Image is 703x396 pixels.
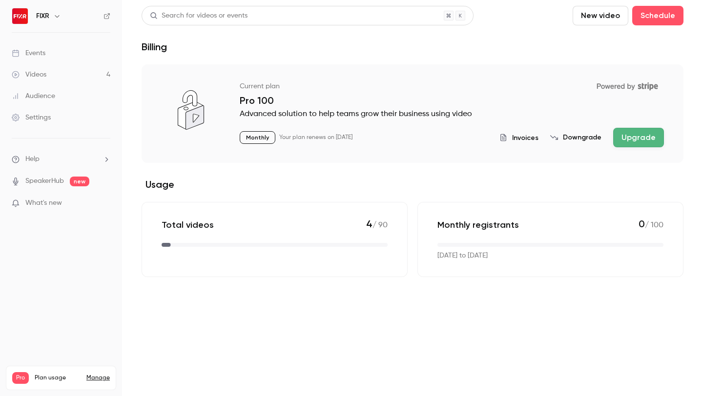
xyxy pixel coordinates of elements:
span: 4 [366,218,372,230]
span: What's new [25,198,62,208]
a: Manage [86,374,110,382]
span: Invoices [512,133,538,143]
h2: Usage [142,178,683,190]
p: Your plan renews on [DATE] [279,134,352,141]
div: Audience [12,91,55,101]
button: Invoices [499,133,538,143]
button: New video [573,6,628,25]
section: billing [142,64,683,277]
h1: Billing [142,41,167,53]
img: FIXR [12,8,28,24]
span: Pro [12,372,29,384]
p: Pro 100 [240,95,664,106]
p: Total videos [162,219,214,231]
span: Help [25,154,40,164]
a: SpeakerHub [25,176,64,186]
p: [DATE] to [DATE] [437,251,488,261]
button: Schedule [632,6,683,25]
span: 0 [639,218,645,230]
button: Downgrade [550,133,601,142]
li: help-dropdown-opener [12,154,110,164]
div: Events [12,48,45,58]
div: Search for videos or events [150,11,248,21]
div: Videos [12,70,46,79]
button: Upgrade [613,128,664,147]
p: Advanced solution to help teams grow their business using video [240,108,664,120]
span: new [70,177,89,186]
p: Monthly [240,131,275,144]
p: Current plan [240,81,280,91]
iframe: Noticeable Trigger [99,199,110,208]
h6: FIXR [36,11,49,21]
p: Monthly registrants [437,219,519,231]
p: / 90 [366,218,388,231]
div: Settings [12,113,51,122]
span: Plan usage [35,374,81,382]
p: / 100 [639,218,663,231]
